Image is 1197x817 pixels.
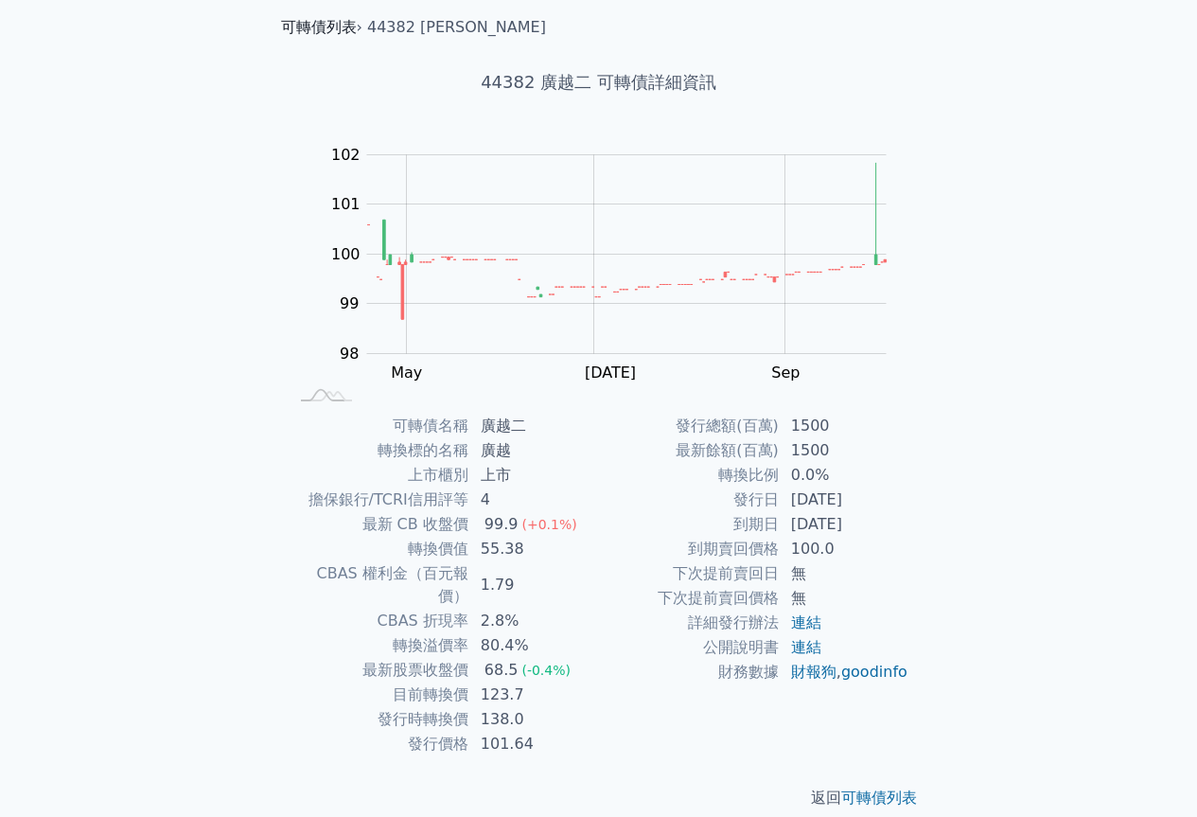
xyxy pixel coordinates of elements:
tspan: 99 [340,294,359,312]
td: 擔保銀行/TCRI信用評等 [289,488,469,512]
iframe: Chat Widget [1102,726,1197,817]
g: Chart [309,146,915,382]
td: 發行價格 [289,732,469,756]
h1: 44382 廣越二 可轉債詳細資訊 [266,69,932,96]
a: goodinfo [841,663,907,681]
a: 連結 [791,613,821,631]
td: 2.8% [469,609,599,633]
td: 上市櫃別 [289,463,469,488]
td: 上市 [469,463,599,488]
td: 無 [780,561,909,586]
td: 1500 [780,438,909,463]
td: 最新 CB 收盤價 [289,512,469,537]
td: 發行總額(百萬) [599,414,780,438]
li: › [281,16,362,39]
td: 轉換價值 [289,537,469,561]
td: 廣越二 [469,414,599,438]
td: 詳細發行辦法 [599,611,780,635]
div: 68.5 [481,659,522,682]
p: 返回 [266,787,932,809]
td: 發行日 [599,488,780,512]
span: (+0.1%) [521,517,576,532]
span: (-0.4%) [521,663,571,678]
td: 轉換比例 [599,463,780,488]
td: 0.0% [780,463,909,488]
td: 目前轉換價 [289,683,469,707]
tspan: May [391,364,422,382]
a: 可轉債列表 [281,18,357,36]
td: 最新餘額(百萬) [599,438,780,463]
td: [DATE] [780,512,909,537]
td: 轉換標的名稱 [289,438,469,463]
td: 1500 [780,414,909,438]
td: 最新股票收盤價 [289,658,469,683]
li: 44382 [PERSON_NAME] [367,16,546,39]
td: 80.4% [469,633,599,658]
td: 轉換溢價率 [289,633,469,658]
div: 99.9 [481,513,522,536]
td: 55.38 [469,537,599,561]
a: 連結 [791,638,821,656]
td: [DATE] [780,488,909,512]
td: 廣越 [469,438,599,463]
td: 123.7 [469,683,599,707]
td: 下次提前賣回價格 [599,586,780,611]
td: 公開說明書 [599,635,780,660]
td: 1.79 [469,561,599,609]
td: 無 [780,586,909,611]
td: 到期賣回價格 [599,537,780,561]
td: 發行時轉換價 [289,707,469,732]
tspan: [DATE] [585,364,636,382]
tspan: 101 [331,195,361,213]
td: 到期日 [599,512,780,537]
a: 財報狗 [791,663,836,681]
a: 可轉債列表 [841,789,917,807]
td: 財務數據 [599,660,780,684]
td: CBAS 權利金（百元報價） [289,561,469,609]
td: 100.0 [780,537,909,561]
tspan: Sep [771,364,800,382]
tspan: 102 [331,146,361,164]
td: , [780,660,909,684]
td: 101.64 [469,732,599,756]
tspan: 98 [340,345,359,363]
td: 4 [469,488,599,512]
div: 聊天小工具 [1102,726,1197,817]
tspan: 100 [331,245,361,263]
td: 138.0 [469,707,599,732]
td: 可轉債名稱 [289,414,469,438]
td: 下次提前賣回日 [599,561,780,586]
td: CBAS 折現率 [289,609,469,633]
